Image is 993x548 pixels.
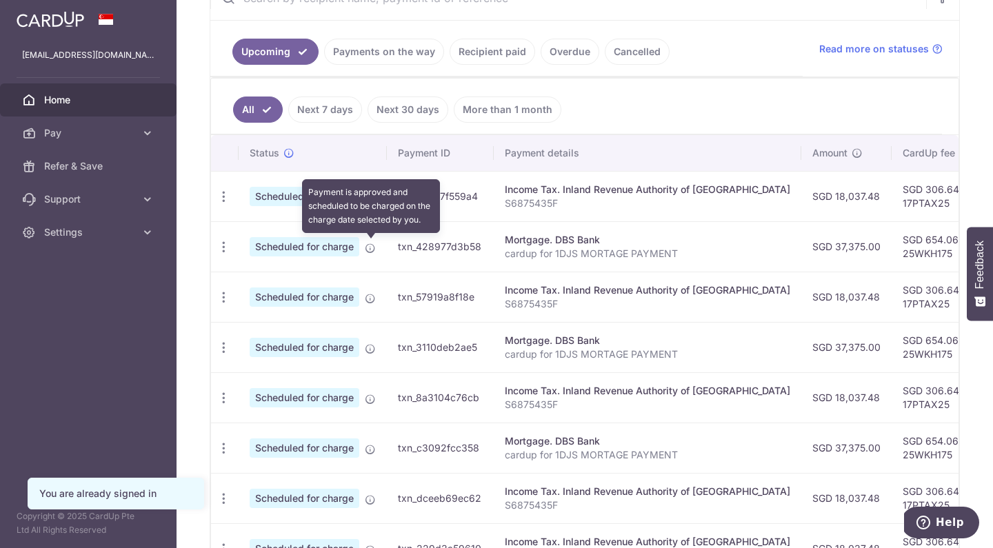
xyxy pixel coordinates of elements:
a: Read more on statuses [819,42,943,56]
td: SGD 306.64 17PTAX25 [892,372,981,423]
div: Mortgage. DBS Bank [505,434,790,448]
span: Scheduled for charge [250,287,359,307]
div: Income Tax. Inland Revenue Authority of [GEOGRAPHIC_DATA] [505,283,790,297]
th: Payment ID [387,135,494,171]
a: Upcoming [232,39,319,65]
a: Overdue [541,39,599,65]
a: Recipient paid [450,39,535,65]
p: S6875435F [505,498,790,512]
td: txn_428977d3b58 [387,221,494,272]
td: SGD 18,037.48 [801,272,892,322]
span: Scheduled for charge [250,237,359,256]
p: cardup for 1DJS MORTAGE PAYMENT [505,347,790,361]
img: CardUp [17,11,84,28]
a: Next 7 days [288,97,362,123]
a: All [233,97,283,123]
span: Scheduled for charge [250,338,359,357]
span: Amount [812,146,847,160]
td: txn_3110deb2ae5 [387,322,494,372]
td: txn_57919a8f18e [387,272,494,322]
td: SGD 37,375.00 [801,221,892,272]
p: S6875435F [505,297,790,311]
span: Read more on statuses [819,42,929,56]
div: Payment is approved and scheduled to be charged on the charge date selected by you. [302,179,440,233]
td: txn_97267f559a4 [387,171,494,221]
span: Pay [44,126,135,140]
div: Mortgage. DBS Bank [505,334,790,347]
a: Cancelled [605,39,670,65]
p: S6875435F [505,196,790,210]
td: SGD 37,375.00 [801,423,892,473]
span: Refer & Save [44,159,135,173]
td: SGD 18,037.48 [801,171,892,221]
span: CardUp fee [903,146,955,160]
th: Payment details [494,135,801,171]
div: Mortgage. DBS Bank [505,233,790,247]
td: SGD 306.64 17PTAX25 [892,272,981,322]
span: Status [250,146,279,160]
td: SGD 306.64 17PTAX25 [892,171,981,221]
div: Income Tax. Inland Revenue Authority of [GEOGRAPHIC_DATA] [505,384,790,398]
td: SGD 18,037.48 [801,372,892,423]
span: Home [44,93,135,107]
span: Support [44,192,135,206]
td: SGD 37,375.00 [801,322,892,372]
a: Payments on the way [324,39,444,65]
td: txn_dceeb69ec62 [387,473,494,523]
td: SGD 654.06 25WKH175 [892,221,981,272]
div: Income Tax. Inland Revenue Authority of [GEOGRAPHIC_DATA] [505,183,790,196]
td: txn_8a3104c76cb [387,372,494,423]
div: Income Tax. Inland Revenue Authority of [GEOGRAPHIC_DATA] [505,485,790,498]
span: Scheduled for charge [250,489,359,508]
a: Next 30 days [368,97,448,123]
td: SGD 654.06 25WKH175 [892,322,981,372]
a: More than 1 month [454,97,561,123]
td: SGD 306.64 17PTAX25 [892,473,981,523]
p: cardup for 1DJS MORTAGE PAYMENT [505,448,790,462]
td: txn_c3092fcc358 [387,423,494,473]
span: Scheduled for charge [250,438,359,458]
p: [EMAIL_ADDRESS][DOMAIN_NAME] [22,48,154,62]
iframe: Opens a widget where you can find more information [904,507,979,541]
span: Scheduled for charge [250,388,359,407]
p: S6875435F [505,398,790,412]
p: cardup for 1DJS MORTAGE PAYMENT [505,247,790,261]
td: SGD 654.06 25WKH175 [892,423,981,473]
span: Settings [44,225,135,239]
td: SGD 18,037.48 [801,473,892,523]
span: Scheduled for charge [250,187,359,206]
span: Feedback [974,241,986,289]
div: You are already signed in [39,487,192,500]
button: Feedback - Show survey [967,227,993,321]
